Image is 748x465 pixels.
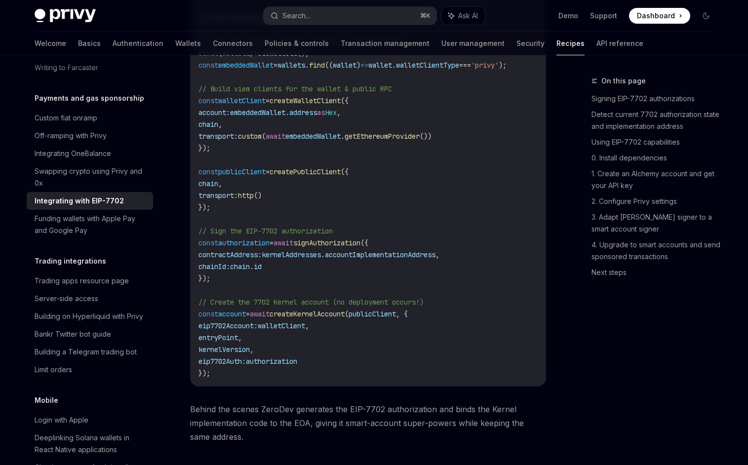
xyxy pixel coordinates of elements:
span: walletClientType [396,61,459,70]
span: Hex [325,108,337,117]
span: embeddedWallet [285,132,341,141]
span: createWalletClient [270,96,341,105]
a: Signing EIP-7702 authorizations [591,91,722,107]
span: , [238,333,242,342]
span: }); [198,369,210,378]
span: chain [198,120,218,129]
a: Policies & controls [265,32,329,55]
span: // Create the 7702 Kernel account (no deployment occurs!) [198,298,424,307]
span: walletClient [258,321,305,330]
a: Swapping crypto using Privy and 0x [27,162,153,192]
span: = [246,310,250,318]
span: eip7702Auth: [198,357,246,366]
a: Transaction management [341,32,430,55]
span: useWallets [258,49,297,58]
a: 3. Adapt [PERSON_NAME] signer to a smart account signer [591,209,722,237]
span: (( [325,61,333,70]
a: Integrating OneBalance [27,145,153,162]
span: , { [396,310,408,318]
span: embeddedWallet [230,108,285,117]
span: ); [499,61,507,70]
span: = [254,49,258,58]
div: Server-side access [35,293,98,305]
span: entryPoint [198,333,238,342]
span: address [289,108,317,117]
a: Limit orders [27,361,153,379]
span: getEthereumProvider [345,132,420,141]
span: ⌘ K [420,12,431,20]
a: 4. Upgrade to smart accounts and send sponsored transactions [591,237,722,265]
a: Authentication [113,32,163,55]
a: Basics [78,32,101,55]
span: publicClient [218,167,266,176]
a: Trading apps resource page [27,272,153,290]
a: Dashboard [629,8,690,24]
span: Ask AI [458,11,478,21]
span: Dashboard [637,11,675,21]
div: Bankr Twitter bot guide [35,328,111,340]
span: . [305,61,309,70]
div: Limit orders [35,364,72,376]
span: kernelAddresses [262,250,321,259]
span: ) [356,61,360,70]
span: } [250,49,254,58]
span: accountImplementationAddress [325,250,435,259]
span: const [198,61,218,70]
span: Behind the scenes ZeroDev generates the EIP-7702 authorization and binds the Kernel implementatio... [190,402,546,444]
span: , [250,345,254,354]
span: createPublicClient [270,167,341,176]
span: await [250,310,270,318]
span: // Build viem clients for the wallet & public RPC [198,84,392,93]
span: === [459,61,471,70]
img: dark logo [35,9,96,23]
span: signAuthorization [293,238,360,247]
div: Custom fiat onramp [35,112,97,124]
a: 2. Configure Privy settings [591,194,722,209]
a: Demo [558,11,578,21]
span: }); [198,203,210,212]
a: Building a Telegram trading bot [27,343,153,361]
a: Integrating with EIP-7702 [27,192,153,210]
div: Funding wallets with Apple Pay and Google Pay [35,213,147,236]
div: Integrating OneBalance [35,148,111,159]
span: = [274,61,277,70]
span: , [435,250,439,259]
span: wallets [222,49,250,58]
a: Building on Hyperliquid with Privy [27,308,153,325]
span: , [305,321,309,330]
span: createKernelAccount [270,310,345,318]
span: wallet [368,61,392,70]
span: const [198,310,218,318]
h5: Trading integrations [35,255,106,267]
h5: Payments and gas sponsorship [35,92,144,104]
span: }); [198,144,210,153]
a: Wallets [175,32,201,55]
a: Detect current 7702 authorization state and implementation address [591,107,722,134]
span: . [285,108,289,117]
span: 'privy' [471,61,499,70]
a: API reference [596,32,643,55]
div: Search... [282,10,310,22]
span: On this page [601,75,646,87]
span: // Sign the EIP-7702 authorization [198,227,333,235]
span: ({ [341,167,349,176]
span: id [254,262,262,271]
span: const [198,49,218,58]
a: Funding wallets with Apple Pay and Google Pay [27,210,153,239]
span: const [198,167,218,176]
button: Search...⌘K [264,7,436,25]
a: Welcome [35,32,66,55]
div: Off-ramping with Privy [35,130,107,142]
div: Trading apps resource page [35,275,129,287]
a: Next steps [591,265,722,280]
a: Custom fiat onramp [27,109,153,127]
a: 0. Install dependencies [591,150,722,166]
span: transport: [198,191,238,200]
span: () [254,191,262,200]
span: wallet [333,61,356,70]
span: ( [345,310,349,318]
span: = [266,96,270,105]
span: chain [230,262,250,271]
span: walletClient [218,96,266,105]
span: as [317,108,325,117]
